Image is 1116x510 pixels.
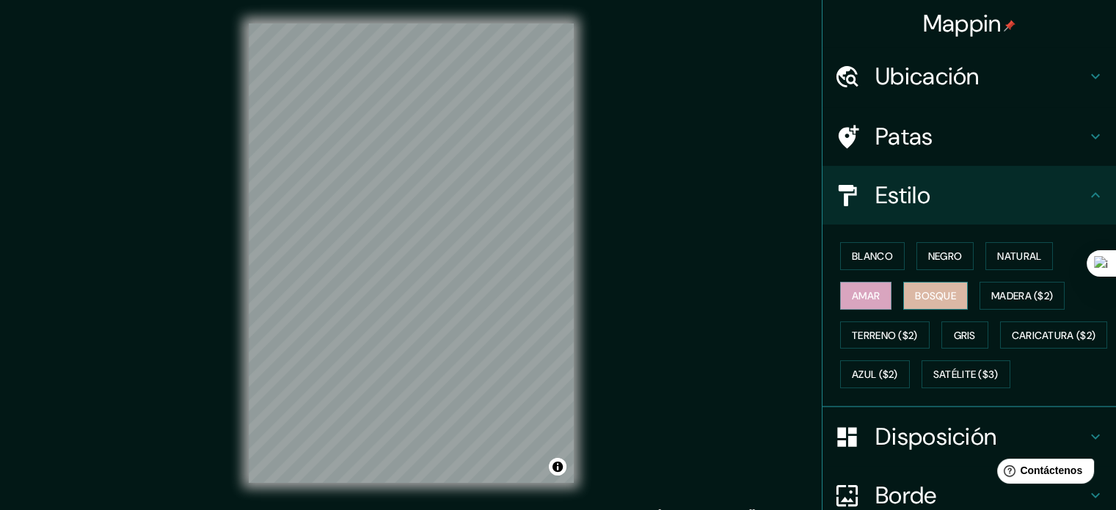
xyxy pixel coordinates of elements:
[823,47,1116,106] div: Ubicación
[997,249,1041,263] font: Natural
[840,321,930,349] button: Terreno ($2)
[875,421,996,452] font: Disposición
[875,180,930,211] font: Estilo
[840,360,910,388] button: Azul ($2)
[852,289,880,302] font: Amar
[916,242,974,270] button: Negro
[933,368,999,382] font: Satélite ($3)
[985,242,1053,270] button: Natural
[1000,321,1108,349] button: Caricatura ($2)
[852,329,918,342] font: Terreno ($2)
[980,282,1065,310] button: Madera ($2)
[549,458,566,476] button: Activar o desactivar atribución
[852,368,898,382] font: Azul ($2)
[954,329,976,342] font: Gris
[823,407,1116,466] div: Disposición
[922,360,1010,388] button: Satélite ($3)
[823,107,1116,166] div: Patas
[985,453,1100,494] iframe: Lanzador de widgets de ayuda
[852,249,893,263] font: Blanco
[875,121,933,152] font: Patas
[1004,20,1015,32] img: pin-icon.png
[928,249,963,263] font: Negro
[875,61,980,92] font: Ubicación
[923,8,1002,39] font: Mappin
[823,166,1116,225] div: Estilo
[840,282,891,310] button: Amar
[249,23,574,483] canvas: Mapa
[915,289,956,302] font: Bosque
[840,242,905,270] button: Blanco
[903,282,968,310] button: Bosque
[991,289,1053,302] font: Madera ($2)
[1012,329,1096,342] font: Caricatura ($2)
[941,321,988,349] button: Gris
